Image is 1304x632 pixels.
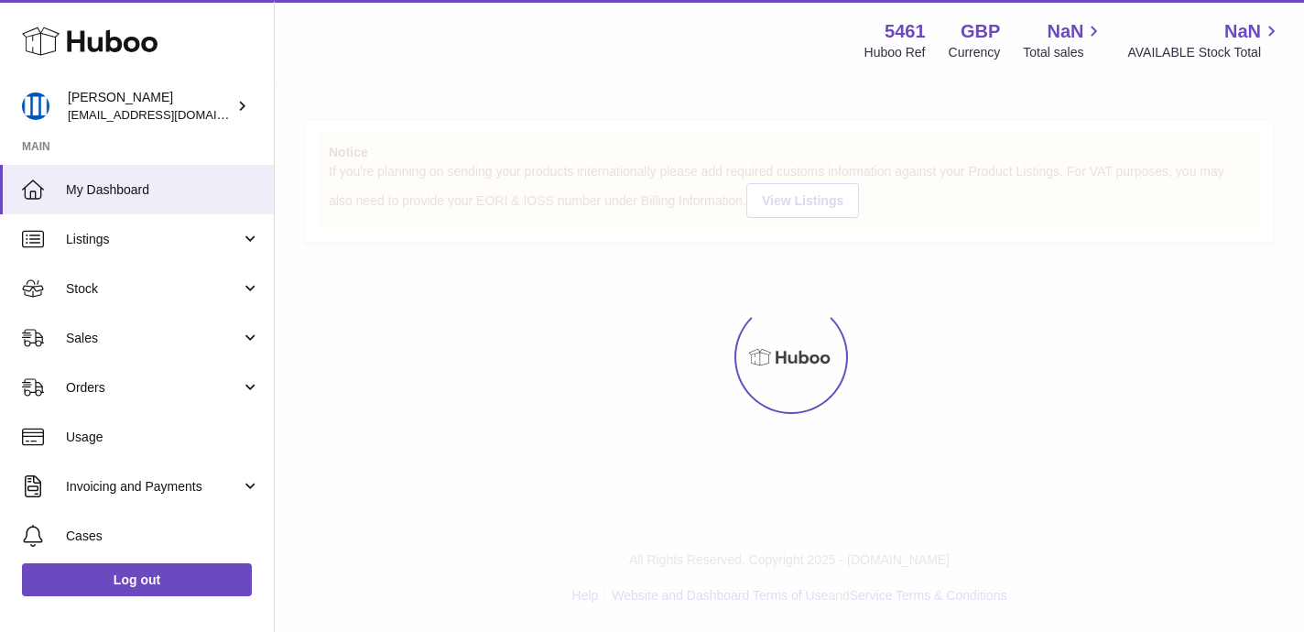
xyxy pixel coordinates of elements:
[66,478,241,496] span: Invoicing and Payments
[66,429,260,446] span: Usage
[66,330,241,347] span: Sales
[1127,44,1282,61] span: AVAILABLE Stock Total
[961,19,1000,44] strong: GBP
[66,379,241,397] span: Orders
[864,44,926,61] div: Huboo Ref
[66,528,260,545] span: Cases
[66,231,241,248] span: Listings
[885,19,926,44] strong: 5461
[68,89,233,124] div: [PERSON_NAME]
[1023,44,1104,61] span: Total sales
[66,280,241,298] span: Stock
[68,107,269,122] span: [EMAIL_ADDRESS][DOMAIN_NAME]
[66,181,260,199] span: My Dashboard
[949,44,1001,61] div: Currency
[1224,19,1261,44] span: NaN
[1047,19,1083,44] span: NaN
[22,93,49,120] img: oksana@monimoto.com
[1023,19,1104,61] a: NaN Total sales
[1127,19,1282,61] a: NaN AVAILABLE Stock Total
[22,563,252,596] a: Log out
